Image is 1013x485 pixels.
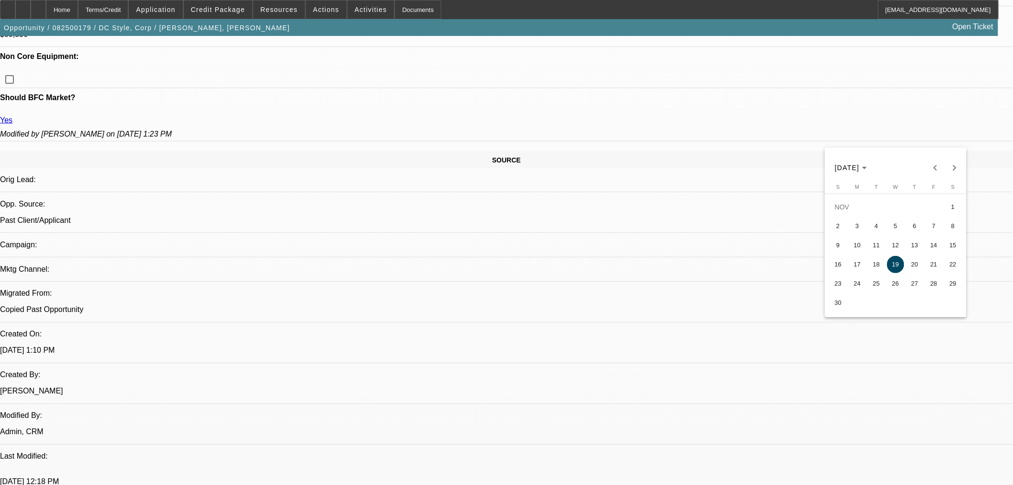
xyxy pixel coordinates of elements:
[887,256,904,273] span: 19
[945,256,962,273] span: 22
[905,274,924,293] button: November 27, 2025
[835,164,860,172] span: [DATE]
[944,274,963,293] button: November 29, 2025
[849,237,866,254] span: 10
[925,256,943,273] span: 21
[830,256,847,273] span: 16
[951,184,955,190] span: S
[893,184,898,190] span: W
[849,218,866,235] span: 3
[867,255,886,274] button: November 18, 2025
[944,197,963,217] button: November 1, 2025
[906,275,923,292] span: 27
[829,293,848,312] button: November 30, 2025
[849,256,866,273] span: 17
[848,236,867,255] button: November 10, 2025
[945,198,962,216] span: 1
[944,255,963,274] button: November 22, 2025
[925,237,943,254] span: 14
[886,217,905,236] button: November 5, 2025
[905,255,924,274] button: November 20, 2025
[848,274,867,293] button: November 24, 2025
[855,184,859,190] span: M
[831,159,871,176] button: Choose month and year
[887,218,904,235] span: 5
[868,275,885,292] span: 25
[830,275,847,292] span: 23
[829,255,848,274] button: November 16, 2025
[913,184,916,190] span: T
[906,218,923,235] span: 6
[829,197,944,217] td: NOV
[868,218,885,235] span: 4
[944,217,963,236] button: November 8, 2025
[829,217,848,236] button: November 2, 2025
[830,218,847,235] span: 2
[849,275,866,292] span: 24
[848,255,867,274] button: November 17, 2025
[875,184,878,190] span: T
[905,236,924,255] button: November 13, 2025
[925,218,943,235] span: 7
[905,217,924,236] button: November 6, 2025
[886,274,905,293] button: November 26, 2025
[932,184,935,190] span: F
[945,237,962,254] span: 15
[868,256,885,273] span: 18
[924,217,944,236] button: November 7, 2025
[867,217,886,236] button: November 4, 2025
[924,274,944,293] button: November 28, 2025
[924,255,944,274] button: November 21, 2025
[925,275,943,292] span: 28
[944,236,963,255] button: November 15, 2025
[829,236,848,255] button: November 9, 2025
[945,158,964,177] button: Next month
[886,255,905,274] button: November 19, 2025
[886,236,905,255] button: November 12, 2025
[848,217,867,236] button: November 3, 2025
[829,274,848,293] button: November 23, 2025
[868,237,885,254] span: 11
[836,184,840,190] span: S
[926,158,945,177] button: Previous month
[887,275,904,292] span: 26
[906,237,923,254] span: 13
[867,236,886,255] button: November 11, 2025
[945,275,962,292] span: 29
[830,294,847,312] span: 30
[906,256,923,273] span: 20
[830,237,847,254] span: 9
[867,274,886,293] button: November 25, 2025
[945,218,962,235] span: 8
[924,236,944,255] button: November 14, 2025
[887,237,904,254] span: 12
